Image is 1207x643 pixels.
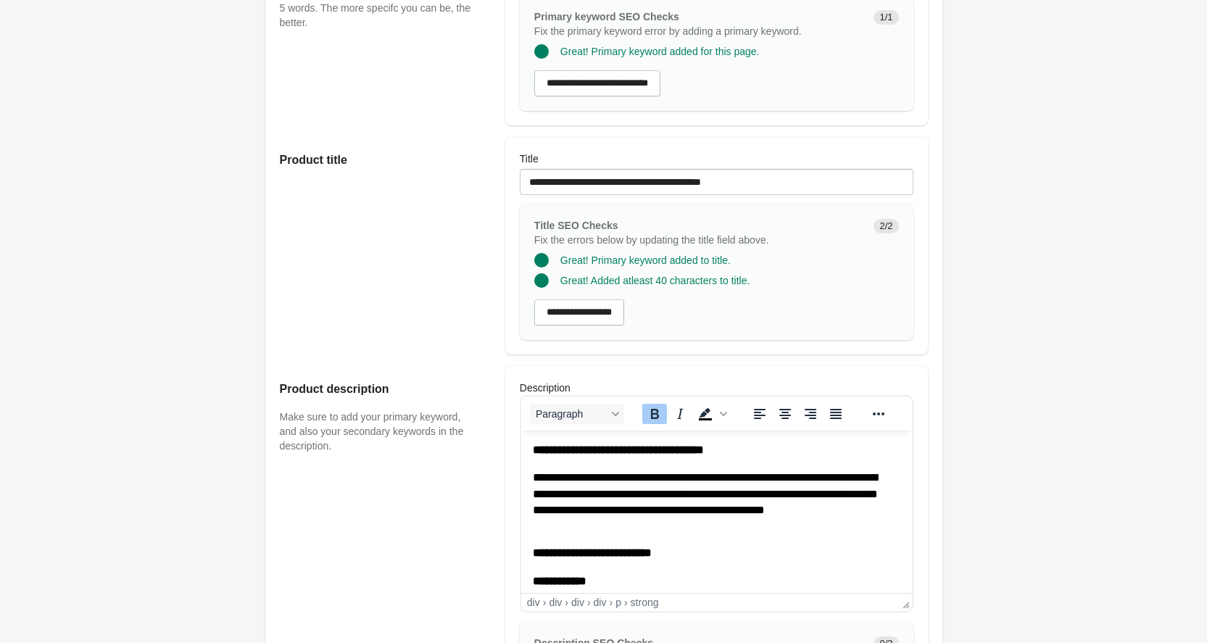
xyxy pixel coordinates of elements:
span: Paragraph [536,408,607,420]
div: div [594,597,607,608]
div: Background color [693,404,729,424]
h2: Product title [280,152,476,169]
p: Fix the primary keyword error by adding a primary keyword. [534,24,863,38]
span: Primary keyword SEO Checks [534,11,679,22]
button: Bold [642,404,667,424]
div: › [587,597,591,608]
span: 1/1 [874,10,898,25]
span: Great! Primary keyword added to title. [560,254,731,266]
div: p [615,597,621,608]
button: Reveal or hide additional toolbar items [866,404,891,424]
button: Align right [798,404,823,424]
body: Rich Text Area. Press ALT-0 for help. [12,12,379,290]
span: Great! Primary keyword added for this page. [560,46,760,57]
div: › [609,597,613,608]
span: Great! Added atleast 40 characters to title. [560,275,750,286]
div: div [527,597,540,608]
span: Title SEO Checks [534,220,618,231]
div: div [549,597,562,608]
button: Italic [668,404,692,424]
iframe: Rich Text Area [521,431,912,593]
button: Justify [824,404,848,424]
p: Fix the errors below by updating the title field above. [534,233,863,247]
div: › [565,597,568,608]
div: strong [631,597,659,608]
div: › [543,597,547,608]
button: Align left [747,404,772,424]
label: Title [520,152,539,166]
div: div [571,597,584,608]
button: Blocks [530,404,624,424]
div: › [624,597,628,608]
button: Align center [773,404,797,424]
span: 2/2 [874,219,898,233]
div: Press the Up and Down arrow keys to resize the editor. [897,594,912,611]
p: Make sure to add your primary keyword, and also your secondary keywords in the description. [280,410,476,453]
h2: Product description [280,381,476,398]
